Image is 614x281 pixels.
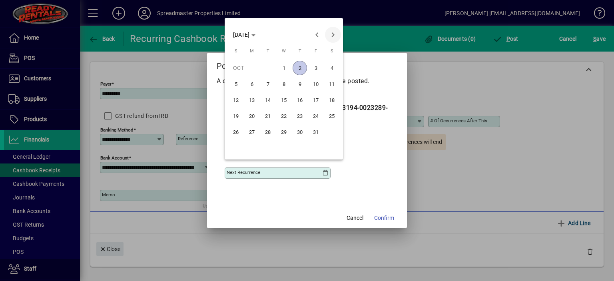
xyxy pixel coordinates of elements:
button: Wed Oct 29 2025 [276,124,292,140]
span: 21 [261,109,275,123]
button: Wed Oct 15 2025 [276,92,292,108]
span: 5 [229,77,243,91]
span: W [282,48,286,54]
span: [DATE] [233,32,249,38]
span: 17 [309,93,323,107]
button: Sun Oct 19 2025 [228,108,244,124]
button: Sun Oct 05 2025 [228,76,244,92]
span: T [267,48,269,54]
span: 20 [245,109,259,123]
button: Sat Oct 18 2025 [324,92,340,108]
button: Tue Oct 21 2025 [260,108,276,124]
span: 26 [229,125,243,139]
button: Fri Oct 17 2025 [308,92,324,108]
span: 9 [293,77,307,91]
span: 25 [325,109,339,123]
button: Choose month and year [230,28,259,42]
button: Previous month [309,27,325,43]
span: S [235,48,237,54]
span: S [331,48,333,54]
button: Thu Oct 09 2025 [292,76,308,92]
button: Sat Oct 04 2025 [324,60,340,76]
button: Fri Oct 31 2025 [308,124,324,140]
button: Tue Oct 28 2025 [260,124,276,140]
button: Tue Oct 14 2025 [260,92,276,108]
button: Fri Oct 24 2025 [308,108,324,124]
span: F [315,48,317,54]
button: Wed Oct 22 2025 [276,108,292,124]
button: Thu Oct 16 2025 [292,92,308,108]
span: 28 [261,125,275,139]
span: 12 [229,93,243,107]
button: Tue Oct 07 2025 [260,76,276,92]
td: OCT [228,60,276,76]
span: 14 [261,93,275,107]
button: Mon Oct 06 2025 [244,76,260,92]
button: Fri Oct 03 2025 [308,60,324,76]
span: 10 [309,77,323,91]
span: 29 [277,125,291,139]
button: Thu Oct 30 2025 [292,124,308,140]
span: 18 [325,93,339,107]
span: 1 [277,61,291,75]
button: Mon Oct 27 2025 [244,124,260,140]
span: 4 [325,61,339,75]
button: Next month [325,27,341,43]
span: 27 [245,125,259,139]
button: Sat Oct 25 2025 [324,108,340,124]
button: Thu Oct 02 2025 [292,60,308,76]
span: 22 [277,109,291,123]
span: T [299,48,301,54]
span: 23 [293,109,307,123]
button: Mon Oct 13 2025 [244,92,260,108]
span: 31 [309,125,323,139]
button: Wed Oct 01 2025 [276,60,292,76]
button: Sun Oct 26 2025 [228,124,244,140]
span: M [250,48,254,54]
span: 19 [229,109,243,123]
button: Sat Oct 11 2025 [324,76,340,92]
span: 8 [277,77,291,91]
span: 2 [293,61,307,75]
span: 16 [293,93,307,107]
button: Wed Oct 08 2025 [276,76,292,92]
span: 15 [277,93,291,107]
span: 11 [325,77,339,91]
span: 30 [293,125,307,139]
button: Fri Oct 10 2025 [308,76,324,92]
button: Sun Oct 12 2025 [228,92,244,108]
span: 6 [245,77,259,91]
button: Thu Oct 23 2025 [292,108,308,124]
button: Mon Oct 20 2025 [244,108,260,124]
span: 7 [261,77,275,91]
span: 13 [245,93,259,107]
span: 24 [309,109,323,123]
span: 3 [309,61,323,75]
